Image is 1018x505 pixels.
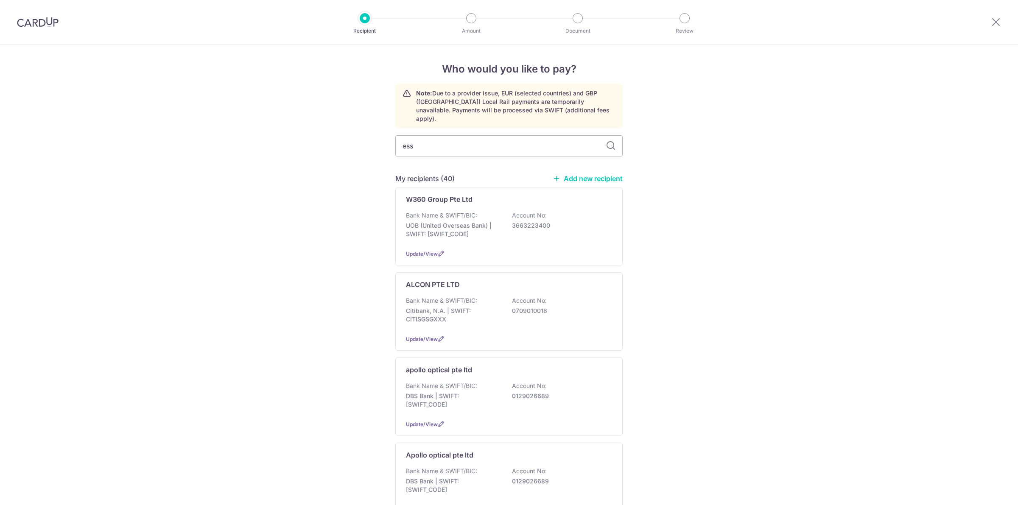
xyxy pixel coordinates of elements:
[406,450,473,460] p: Apollo optical pte ltd
[512,382,547,390] p: Account No:
[406,279,460,290] p: ALCON PTE LTD
[406,251,438,257] a: Update/View
[395,173,455,184] h5: My recipients (40)
[406,194,473,204] p: W360 Group Pte Ltd
[512,296,547,305] p: Account No:
[512,392,607,400] p: 0129026689
[406,421,438,427] a: Update/View
[406,211,477,220] p: Bank Name & SWIFT/BIC:
[395,135,623,156] input: Search for any recipient here
[406,382,477,390] p: Bank Name & SWIFT/BIC:
[512,467,547,475] p: Account No:
[416,89,432,97] strong: Note:
[512,211,547,220] p: Account No:
[512,477,607,485] p: 0129026689
[964,480,1010,501] iframe: Opens a widget where you can find more information
[406,336,438,342] a: Update/View
[406,477,501,494] p: DBS Bank | SWIFT: [SWIFT_CODE]
[440,27,503,35] p: Amount
[406,307,501,324] p: Citibank, N.A. | SWIFT: CITISGSGXXX
[512,221,607,230] p: 3663223400
[406,365,472,375] p: apollo optical pte ltd
[546,27,609,35] p: Document
[17,17,59,27] img: CardUp
[406,296,477,305] p: Bank Name & SWIFT/BIC:
[395,61,623,77] h4: Who would you like to pay?
[406,392,501,409] p: DBS Bank | SWIFT: [SWIFT_CODE]
[416,89,615,123] p: Due to a provider issue, EUR (selected countries) and GBP ([GEOGRAPHIC_DATA]) Local Rail payments...
[653,27,716,35] p: Review
[553,174,623,183] a: Add new recipient
[406,221,501,238] p: UOB (United Overseas Bank) | SWIFT: [SWIFT_CODE]
[406,467,477,475] p: Bank Name & SWIFT/BIC:
[512,307,607,315] p: 0709010018
[333,27,396,35] p: Recipient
